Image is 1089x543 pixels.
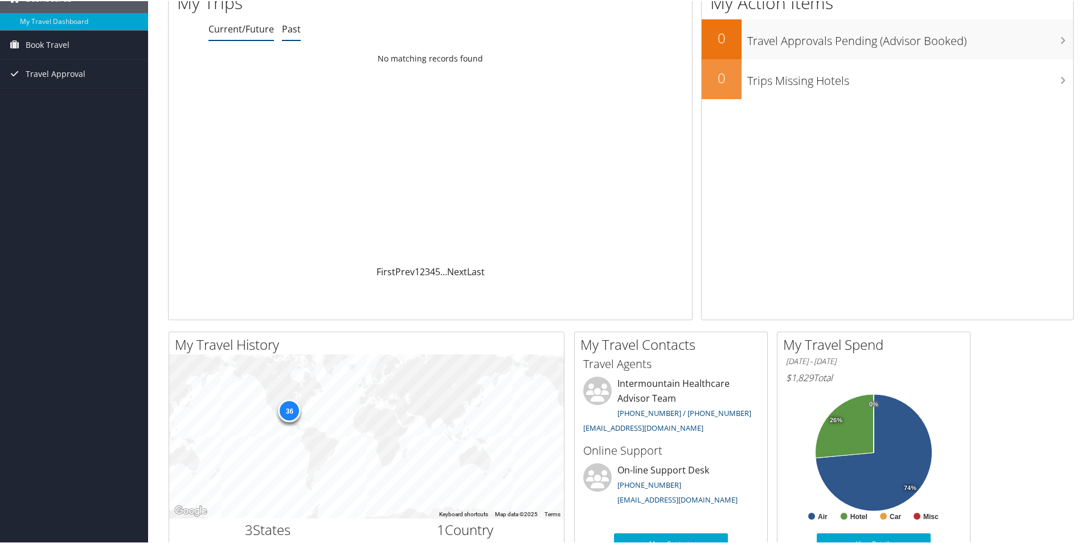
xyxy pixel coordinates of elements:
[208,22,274,34] a: Current/Future
[430,264,435,277] a: 4
[583,442,759,458] h3: Online Support
[583,422,703,432] a: [EMAIL_ADDRESS][DOMAIN_NAME]
[783,334,970,353] h2: My Travel Spend
[172,503,210,517] a: Open this area in Google Maps (opens a new window)
[583,355,759,371] h3: Travel Agents
[437,519,445,538] span: 1
[376,264,395,277] a: First
[544,510,560,516] a: Terms (opens in new tab)
[26,30,69,58] span: Book Travel
[850,512,867,520] text: Hotel
[395,264,415,277] a: Prev
[178,519,358,538] h2: States
[923,512,939,520] text: Misc
[420,264,425,277] a: 2
[282,22,301,34] a: Past
[435,264,440,277] a: 5
[467,264,485,277] a: Last
[26,59,85,87] span: Travel Approval
[830,416,842,423] tspan: 26%
[245,519,253,538] span: 3
[169,47,692,68] td: No matching records found
[175,334,564,353] h2: My Travel History
[818,512,828,520] text: Air
[786,370,813,383] span: $1,829
[747,66,1073,88] h3: Trips Missing Hotels
[702,58,1073,98] a: 0Trips Missing Hotels
[425,264,430,277] a: 3
[580,334,767,353] h2: My Travel Contacts
[786,370,961,383] h6: Total
[702,27,742,47] h2: 0
[617,493,738,504] a: [EMAIL_ADDRESS][DOMAIN_NAME]
[617,479,681,489] a: [PHONE_NUMBER]
[495,510,538,516] span: Map data ©2025
[440,264,447,277] span: …
[375,519,556,538] h2: Country
[702,18,1073,58] a: 0Travel Approvals Pending (Advisor Booked)
[702,67,742,87] h2: 0
[747,26,1073,48] h3: Travel Approvals Pending (Advisor Booked)
[617,407,751,417] a: [PHONE_NUMBER] / [PHONE_NUMBER]
[415,264,420,277] a: 1
[578,462,764,509] li: On-line Support Desk
[172,503,210,517] img: Google
[439,509,488,517] button: Keyboard shortcuts
[904,484,916,491] tspan: 74%
[786,355,961,366] h6: [DATE] - [DATE]
[890,512,901,520] text: Car
[578,375,764,436] li: Intermountain Healthcare Advisor Team
[447,264,467,277] a: Next
[278,398,301,421] div: 36
[869,400,878,407] tspan: 0%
